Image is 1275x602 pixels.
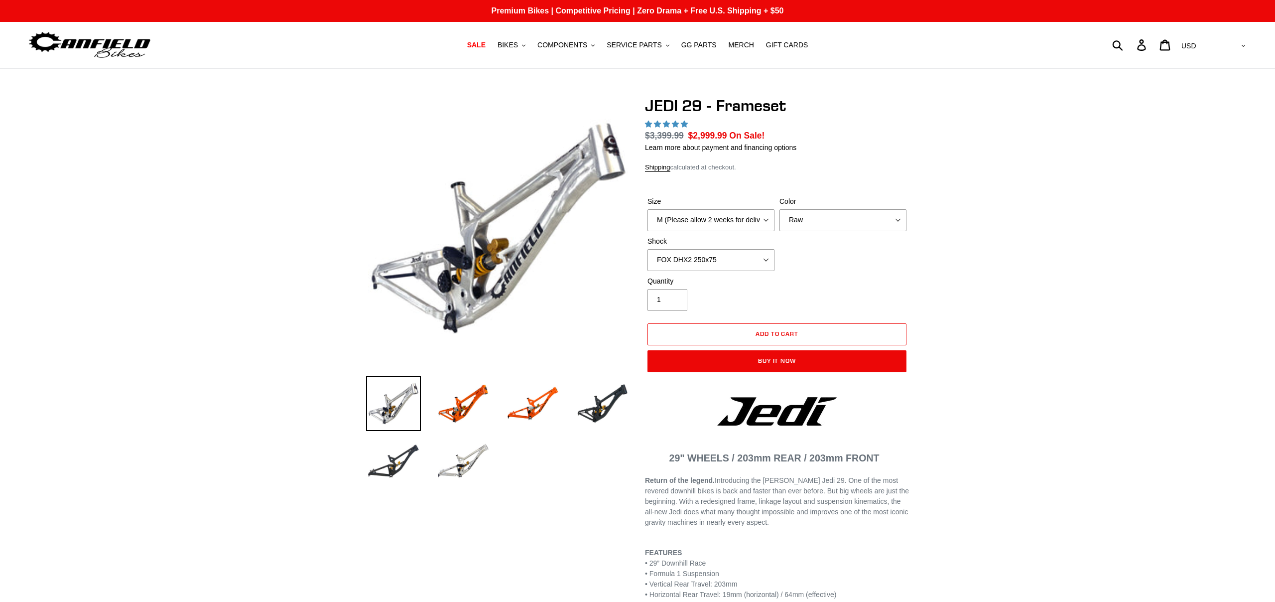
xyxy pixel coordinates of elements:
a: GG PARTS [676,38,722,52]
a: MERCH [724,38,759,52]
label: Color [779,196,906,207]
button: Buy it now [647,350,906,372]
a: SALE [462,38,491,52]
img: Load image into Gallery viewer, JEDI 29 - Frameset [366,434,421,489]
img: JEDI 29 - Frameset [368,98,628,358]
b: FEATURES [645,549,682,557]
a: Shipping [645,163,670,172]
img: Canfield Bikes [27,29,152,61]
img: Load image into Gallery viewer, JEDI 29 - Frameset [575,376,630,431]
button: COMPONENTS [532,38,600,52]
span: $2,999.99 [688,131,727,141]
span: GG PARTS [681,41,717,49]
span: 29" WHEELS / 203mm REAR / 203mm FRONT [669,452,880,463]
span: MERCH [729,41,754,49]
span: COMPONENTS [537,41,587,49]
span: SERVICE PARTS [607,41,661,49]
button: Add to cart [647,323,906,345]
h1: JEDI 29 - Frameset [645,96,909,115]
span: • Vertical Rear Travel: 203mm • Horizontal Rear Travel: 19mm (horizontal) / 64mm (effective) [645,580,836,599]
span: SALE [467,41,486,49]
a: Learn more about payment and financing options [645,144,796,151]
b: Return of the legend. [645,476,715,484]
img: Load image into Gallery viewer, JEDI 29 - Frameset [366,376,421,431]
label: Shock [647,236,774,247]
span: • 29” Downhill Race [645,559,706,567]
span: • Formula 1 Suspension [645,570,719,578]
span: On Sale! [729,129,765,142]
s: $3,399.99 [645,131,684,141]
label: Size [647,196,774,207]
span: Add to cart [756,330,799,337]
span: 5.00 stars [645,120,690,128]
label: Quantity [647,276,774,287]
img: Load image into Gallery viewer, JEDI 29 - Frameset [436,376,491,431]
span: GIFT CARDS [766,41,808,49]
img: Load image into Gallery viewer, JEDI 29 - Frameset [436,434,491,489]
span: Introducing the [PERSON_NAME] Jedi 29. One of the most revered downhill bikes is back and faster ... [645,476,909,526]
input: Search [1118,34,1143,56]
img: Load image into Gallery viewer, JEDI 29 - Frameset [506,376,560,431]
button: BIKES [493,38,530,52]
a: GIFT CARDS [761,38,813,52]
button: SERVICE PARTS [602,38,674,52]
div: calculated at checkout. [645,162,909,172]
span: BIKES [498,41,518,49]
